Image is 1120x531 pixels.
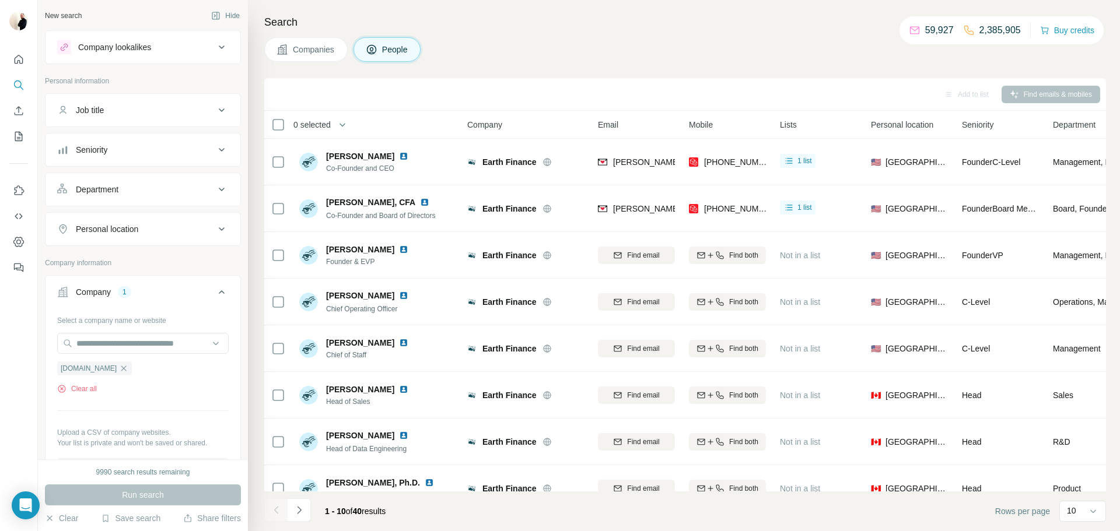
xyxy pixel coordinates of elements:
img: LinkedIn logo [399,152,408,161]
button: Find email [598,480,675,497]
button: Company1 [45,278,240,311]
span: [PERSON_NAME] [326,337,394,349]
span: 🇺🇸 [871,249,881,261]
img: Logo of Earth Finance [467,297,477,307]
span: Find both [729,483,758,494]
span: 🇨🇦 [871,483,881,494]
button: Find email [598,293,675,311]
img: Avatar [299,199,318,218]
div: Department [76,184,118,195]
span: of [346,507,353,516]
img: Avatar [299,339,318,358]
span: [GEOGRAPHIC_DATA] [885,436,948,448]
span: 0 selected [293,119,331,131]
button: Upload a list of companies [57,458,229,479]
span: 🇨🇦 [871,389,881,401]
button: Find both [689,247,766,264]
span: results [325,507,386,516]
button: Find both [689,340,766,357]
span: R&D [1053,436,1070,448]
span: 1 list [797,202,812,213]
button: Quick start [9,49,28,70]
span: 🇺🇸 [871,156,881,168]
span: Not in a list [780,437,820,446]
span: [PERSON_NAME], CFA [326,196,415,208]
img: Avatar [299,153,318,171]
button: Use Surfe on LinkedIn [9,180,28,201]
span: Not in a list [780,484,820,493]
span: Head [962,391,981,400]
span: [GEOGRAPHIC_DATA] [885,483,948,494]
span: Founder & EVP [326,256,422,267]
span: [GEOGRAPHIC_DATA] [885,296,948,308]
img: Avatar [299,432,318,451]
span: Find email [627,343,659,354]
img: LinkedIn logo [399,291,408,300]
div: 9990 search results remaining [96,467,190,477]
span: Find both [729,343,758,354]
img: Logo of Earth Finance [467,437,477,446]
span: [GEOGRAPHIC_DATA] [885,343,948,354]
img: Avatar [299,386,318,405]
span: Earth Finance [482,483,537,494]
img: LinkedIn logo [399,431,408,440]
span: [DOMAIN_NAME] [61,363,117,374]
span: Earth Finance [482,249,537,261]
p: 2,385,905 [979,23,1021,37]
img: Logo of Earth Finance [467,204,477,213]
button: Buy credits [1040,22,1094,38]
span: Founder Board Member [962,204,1046,213]
span: 40 [353,507,362,516]
span: Company [467,119,502,131]
span: 1 - 10 [325,507,346,516]
span: People [382,44,409,55]
span: Earth Finance [482,296,537,308]
img: LinkedIn logo [420,198,429,207]
button: Hide [203,7,248,24]
h4: Search [264,14,1106,30]
span: [PERSON_NAME][EMAIL_ADDRESS][DOMAIN_NAME] [613,157,818,167]
span: Earth Finance [482,343,537,354]
span: Rows per page [995,505,1050,517]
span: [PHONE_NUMBER] [704,204,778,213]
span: Find email [627,297,659,307]
button: Dashboard [9,231,28,252]
span: Co-Founder and CEO [326,163,422,174]
button: Find email [598,433,675,451]
img: provider prospeo logo [689,203,698,214]
img: provider findymail logo [598,156,607,168]
span: Seniority [962,119,993,131]
span: Not in a list [780,251,820,260]
span: Find both [729,297,758,307]
img: Avatar [299,293,318,311]
span: Chief Operating Officer [326,305,398,313]
img: Avatar [299,246,318,265]
button: Use Surfe API [9,206,28,227]
span: Find email [627,437,659,447]
span: Earth Finance [482,436,537,448]
p: 59,927 [925,23,954,37]
img: Avatar [299,479,318,498]
div: Select a company name or website [57,311,229,326]
span: Head [962,484,981,493]
span: Lists [780,119,797,131]
button: Enrich CSV [9,100,28,121]
span: [PERSON_NAME], Ph.D. [326,477,420,488]
div: Job title [76,104,104,116]
span: Find both [729,250,758,261]
span: Earth Finance [482,156,537,168]
p: 10 [1067,505,1076,516]
span: [GEOGRAPHIC_DATA] [885,203,948,214]
button: Feedback [9,257,28,278]
button: Personal location [45,215,240,243]
button: Share filters [183,512,241,524]
span: Personal location [871,119,933,131]
img: provider prospeo logo [689,156,698,168]
div: 1 [118,287,131,297]
span: Head of Sales [326,396,422,407]
div: Open Intercom Messenger [12,491,40,519]
span: [PERSON_NAME] [326,244,394,255]
button: Find email [598,247,675,264]
span: Earth Finance [482,203,537,214]
img: LinkedIn logo [399,385,408,394]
